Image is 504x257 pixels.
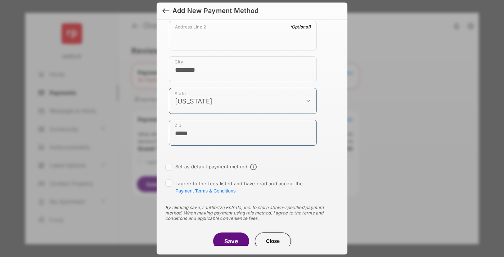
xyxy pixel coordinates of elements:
button: Save [213,232,249,250]
div: payment_method_screening[postal_addresses][administrativeArea] [169,88,317,114]
div: payment_method_screening[postal_addresses][locality] [169,56,317,82]
button: I agree to the fees listed and have read and accept the [175,188,235,194]
label: Set as default payment method [175,164,247,169]
div: Add New Payment Method [172,7,258,15]
div: By clicking save, I authorize Entrata, Inc. to store above-specified payment method. When making ... [165,205,339,221]
button: Close [255,232,291,250]
span: I agree to the fees listed and have read and accept the [175,181,303,194]
span: Default payment method info [250,164,257,170]
div: payment_method_screening[postal_addresses][postalCode] [169,120,317,146]
div: payment_method_screening[postal_addresses][addressLine2] [169,21,317,50]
